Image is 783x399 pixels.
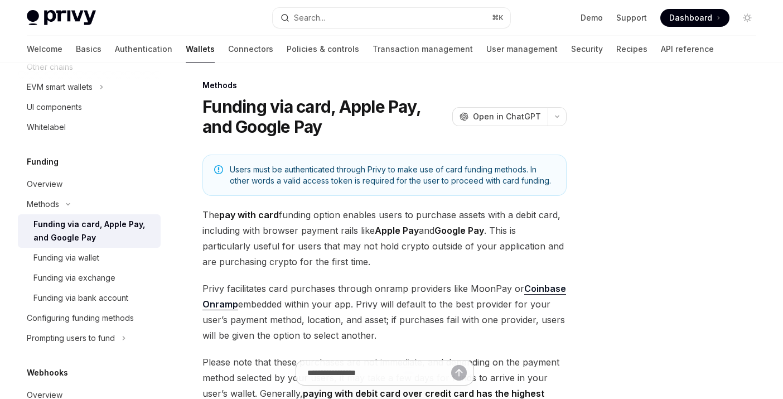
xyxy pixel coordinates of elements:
strong: Google Pay [434,225,484,236]
div: Funding via wallet [33,251,99,265]
a: Funding via exchange [18,268,161,288]
span: Open in ChatGPT [473,111,541,122]
span: Privy facilitates card purchases through onramp providers like MoonPay or embedded within your ap... [202,281,567,343]
button: Send message [451,365,467,381]
div: Funding via exchange [33,271,115,285]
a: Overview [18,174,161,194]
span: ⌘ K [492,13,504,22]
button: Open in ChatGPT [452,107,548,126]
a: Recipes [616,36,647,63]
div: Methods [202,80,567,91]
a: Connectors [228,36,273,63]
div: Whitelabel [27,121,66,134]
a: Demo [581,12,603,23]
a: Funding via bank account [18,288,161,308]
div: Configuring funding methods [27,311,134,325]
span: The funding option enables users to purchase assets with a debit card, including with browser pay... [202,207,567,270]
a: Whitelabel [18,117,161,137]
div: Funding via bank account [33,291,128,305]
div: Search... [294,11,325,25]
h1: Funding via card, Apple Pay, and Google Pay [202,97,448,137]
a: Dashboard [660,9,729,27]
a: User management [486,36,558,63]
a: Funding via wallet [18,248,161,268]
a: Welcome [27,36,62,63]
button: Search...⌘K [273,8,510,28]
div: Methods [27,198,59,211]
a: Authentication [115,36,172,63]
h5: Webhooks [27,366,68,379]
svg: Note [214,165,223,174]
a: Wallets [186,36,215,63]
a: Policies & controls [287,36,359,63]
span: Dashboard [669,12,712,23]
span: Users must be authenticated through Privy to make use of card funding methods. In other words a v... [230,164,555,186]
div: EVM smart wallets [27,80,93,94]
strong: Apple Pay [375,225,419,236]
a: Funding via card, Apple Pay, and Google Pay [18,214,161,248]
div: Funding via card, Apple Pay, and Google Pay [33,218,154,244]
a: Support [616,12,647,23]
a: Configuring funding methods [18,308,161,328]
a: API reference [661,36,714,63]
a: Basics [76,36,101,63]
div: UI components [27,100,82,114]
div: Prompting users to fund [27,331,115,345]
div: Overview [27,177,62,191]
a: Transaction management [373,36,473,63]
button: Toggle dark mode [738,9,756,27]
strong: pay with card [219,209,279,220]
a: UI components [18,97,161,117]
img: light logo [27,10,96,26]
h5: Funding [27,155,59,169]
a: Security [571,36,603,63]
